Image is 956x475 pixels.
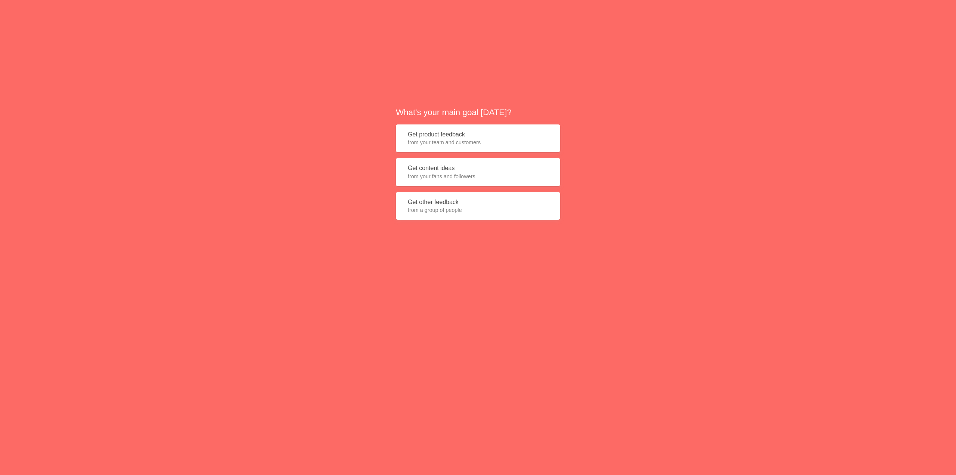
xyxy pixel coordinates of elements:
button: Get product feedbackfrom your team and customers [396,124,560,152]
button: Get content ideasfrom your fans and followers [396,158,560,186]
span: from your fans and followers [408,173,548,180]
h2: What's your main goal [DATE]? [396,107,560,118]
span: from a group of people [408,206,548,214]
span: from your team and customers [408,139,548,146]
button: Get other feedbackfrom a group of people [396,192,560,220]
